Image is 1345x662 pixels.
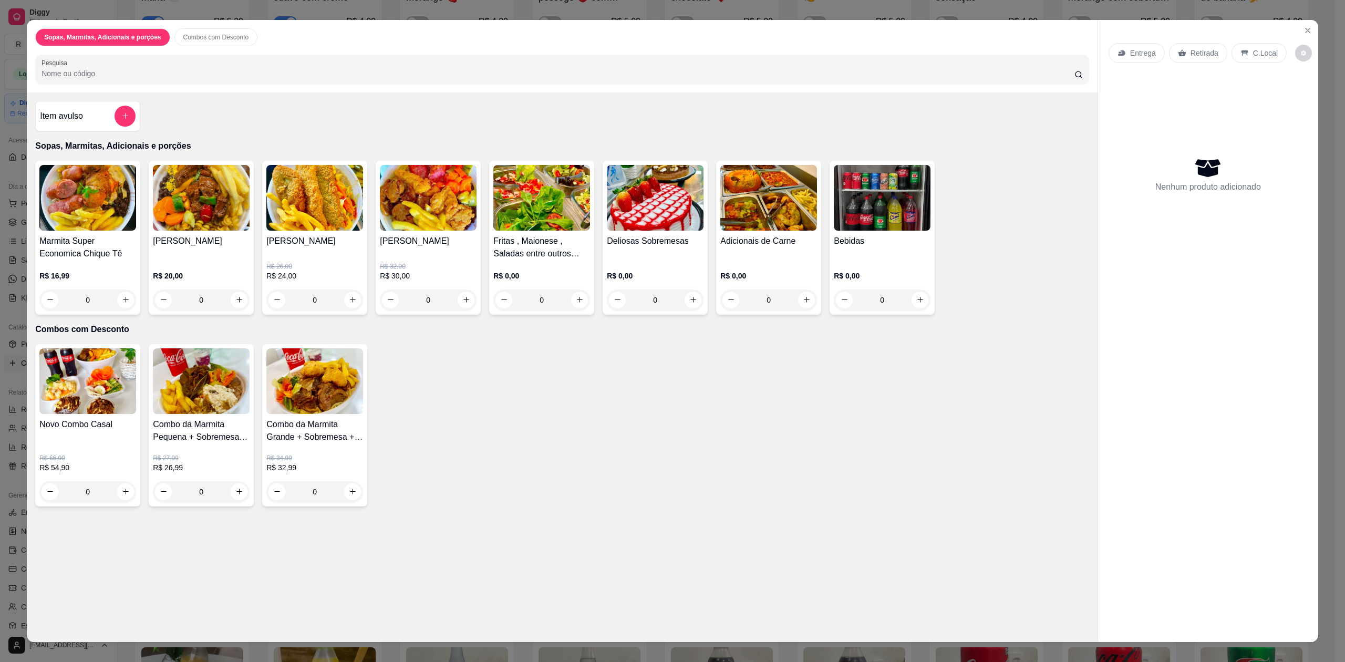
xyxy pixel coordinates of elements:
[834,235,930,247] h4: Bebidas
[266,348,363,414] img: product-image
[380,235,477,247] h4: [PERSON_NAME]
[183,33,249,42] p: Combos com Desconto
[266,462,363,473] p: R$ 32,99
[1253,48,1278,58] p: C.Local
[39,271,136,281] p: R$ 16,99
[720,271,817,281] p: R$ 0,00
[1295,45,1312,61] button: decrease-product-quantity
[1130,48,1156,58] p: Entrega
[39,454,136,462] p: R$ 66,00
[266,235,363,247] h4: [PERSON_NAME]
[39,462,136,473] p: R$ 54,90
[493,165,590,231] img: product-image
[39,418,136,431] h4: Novo Combo Casal
[153,235,250,247] h4: [PERSON_NAME]
[607,271,703,281] p: R$ 0,00
[266,454,363,462] p: R$ 34,99
[380,165,477,231] img: product-image
[266,262,363,271] p: R$ 26,00
[39,235,136,260] h4: Marmita Super Economica Chique Tê
[35,140,1089,152] p: Sopas, Marmitas, Adicionais e porções
[39,165,136,231] img: product-image
[39,348,136,414] img: product-image
[35,323,1089,336] p: Combos com Desconto
[153,418,250,443] h4: Combo da Marmita Pequena + Sobremesa + Refri Lata
[380,262,477,271] p: R$ 32,00
[115,106,136,127] button: add-separate-item
[834,271,930,281] p: R$ 0,00
[153,348,250,414] img: product-image
[266,271,363,281] p: R$ 24,00
[153,271,250,281] p: R$ 20,00
[44,33,161,42] p: Sopas, Marmitas, Adicionais e porções
[1155,181,1261,193] p: Nenhum produto adicionado
[1299,22,1316,39] button: Close
[493,271,590,281] p: R$ 0,00
[607,165,703,231] img: product-image
[607,235,703,247] h4: Deliosas Sobremesas
[493,235,590,260] h4: Fritas , Maionese , Saladas entre outros…
[266,418,363,443] h4: Combo da Marmita Grande + Sobremesa + Refri Lata
[42,68,1074,79] input: Pesquisa
[266,165,363,231] img: product-image
[1191,48,1218,58] p: Retirada
[153,454,250,462] p: R$ 27,99
[42,58,71,67] label: Pesquisa
[834,165,930,231] img: product-image
[40,110,83,122] h4: Item avulso
[153,462,250,473] p: R$ 26,99
[720,235,817,247] h4: Adicionais de Carne
[153,165,250,231] img: product-image
[380,271,477,281] p: R$ 30,00
[720,165,817,231] img: product-image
